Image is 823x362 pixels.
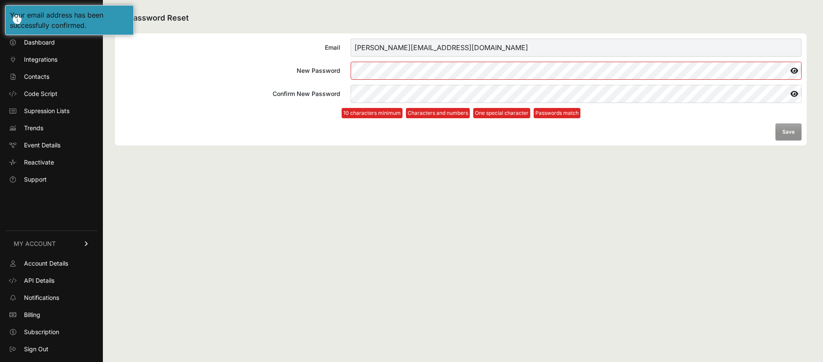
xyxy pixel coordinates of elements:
div: Your email address has been successfully confirmed. [10,10,129,30]
a: Subscription [5,325,98,339]
span: Support [24,175,47,184]
a: MY ACCOUNT [5,230,98,257]
h2: Password Reset [115,12,807,25]
a: Contacts [5,70,98,84]
a: Support [5,173,98,186]
a: Dashboard [5,36,98,49]
a: Reactivate [5,156,98,169]
span: Integrations [24,55,57,64]
a: Account Details [5,257,98,270]
span: Reactivate [24,158,54,167]
a: Trends [5,121,98,135]
a: Notifications [5,291,98,305]
span: Billing [24,311,40,319]
a: Event Details [5,138,98,152]
div: New Password [120,66,340,75]
span: Dashboard [24,38,55,47]
span: Supression Lists [24,107,69,115]
a: Supression Lists [5,104,98,118]
input: Confirm New Password [351,85,802,103]
span: Subscription [24,328,59,336]
span: Trends [24,124,43,132]
span: Sign Out [24,345,48,353]
input: Email [351,39,802,57]
a: Billing [5,308,98,322]
a: Integrations [5,53,98,66]
a: Sign Out [5,342,98,356]
span: API Details [24,276,54,285]
span: Contacts [24,72,49,81]
input: New Password [351,62,802,80]
a: Code Script [5,87,98,101]
div: Email [120,43,340,52]
span: Event Details [24,141,60,150]
span: MY ACCOUNT [14,239,56,248]
span: Code Script [24,90,57,98]
li: 10 characters minimum [342,108,402,118]
div: Confirm New Password [120,90,340,98]
span: Account Details [24,259,68,268]
li: One special character [473,108,530,118]
a: API Details [5,274,98,287]
li: Passwords match [534,108,580,118]
li: Characters and numbers [406,108,470,118]
span: Notifications [24,293,59,302]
